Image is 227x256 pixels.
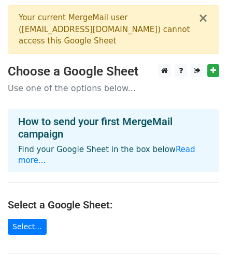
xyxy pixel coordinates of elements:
h3: Choose a Google Sheet [8,64,219,79]
a: Select... [8,219,47,235]
div: Your current MergeMail user ( [EMAIL_ADDRESS][DOMAIN_NAME] ) cannot access this Google Sheet [19,12,198,47]
p: Use one of the options below... [8,83,219,94]
p: Find your Google Sheet in the box below [18,144,209,166]
h4: Select a Google Sheet: [8,199,219,211]
a: Read more... [18,145,195,165]
button: × [198,12,208,24]
h4: How to send your first MergeMail campaign [18,115,209,140]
